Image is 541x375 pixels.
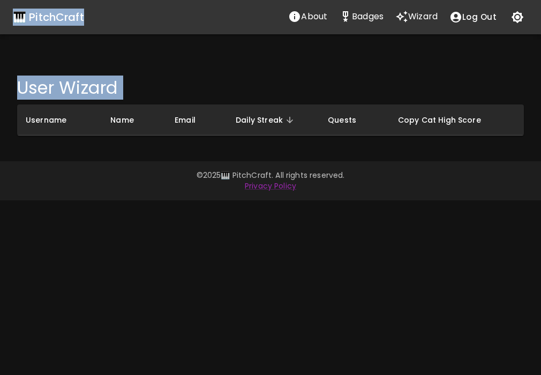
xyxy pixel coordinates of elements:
a: Wizard [389,6,444,28]
button: account of current user [444,6,502,28]
p: Wizard [408,10,438,23]
a: Stats [333,6,389,28]
p: Badges [352,10,384,23]
p: About [301,10,327,23]
span: Quests [328,114,370,126]
a: 🎹 PitchCraft [13,9,84,26]
button: Stats [333,6,389,27]
button: Wizard [389,6,444,27]
a: Privacy Policy [245,181,296,191]
p: © 2025 🎹 PitchCraft. All rights reserved. [13,170,528,181]
button: About [282,6,333,27]
span: Email [175,114,209,126]
a: About [282,6,333,28]
span: Username [26,114,80,126]
h4: User Wizard [17,77,524,99]
span: Name [110,114,148,126]
span: Copy Cat High Score [398,114,495,126]
span: Daily Streak [236,114,297,126]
